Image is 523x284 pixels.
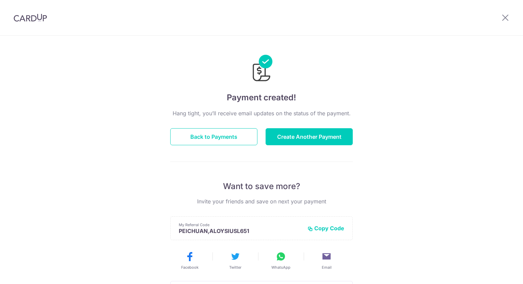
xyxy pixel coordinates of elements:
span: Facebook [181,265,199,270]
img: Payments [251,55,272,83]
p: My Referral Code [179,222,302,228]
span: Email [322,265,332,270]
p: Hang tight, you’ll receive email updates on the status of the payment. [170,109,353,117]
span: Twitter [229,265,241,270]
button: Copy Code [307,225,344,232]
button: Back to Payments [170,128,257,145]
button: Email [306,251,347,270]
p: Invite your friends and save on next your payment [170,197,353,205]
p: Want to save more? [170,181,353,192]
span: WhatsApp [271,265,290,270]
p: PEICHUAN,ALOYSIUSL651 [179,228,302,234]
button: Twitter [215,251,255,270]
img: CardUp [14,14,47,22]
button: Facebook [170,251,210,270]
button: WhatsApp [261,251,301,270]
button: Create Another Payment [266,128,353,145]
h4: Payment created! [170,91,353,104]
